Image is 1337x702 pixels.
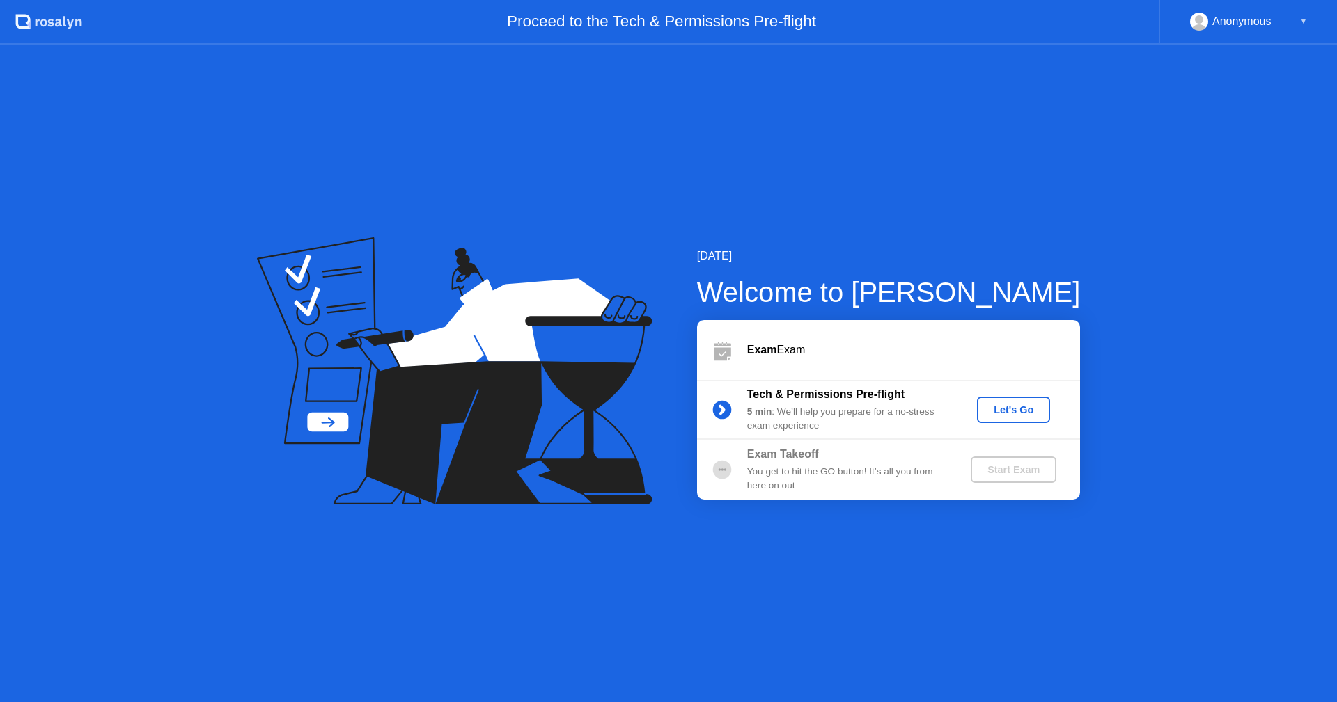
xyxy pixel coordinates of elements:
b: Tech & Permissions Pre-flight [747,388,905,400]
div: : We’ll help you prepare for a no-stress exam experience [747,405,948,433]
div: You get to hit the GO button! It’s all you from here on out [747,465,948,493]
div: Anonymous [1212,13,1272,31]
b: Exam Takeoff [747,448,819,460]
div: ▼ [1300,13,1307,31]
div: Start Exam [976,464,1051,475]
button: Start Exam [971,456,1056,483]
div: Exam [747,342,1080,358]
div: [DATE] [697,248,1081,264]
b: Exam [747,344,777,356]
div: Welcome to [PERSON_NAME] [697,271,1081,313]
b: 5 min [747,406,772,417]
div: Let's Go [983,404,1045,415]
button: Let's Go [977,397,1050,423]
